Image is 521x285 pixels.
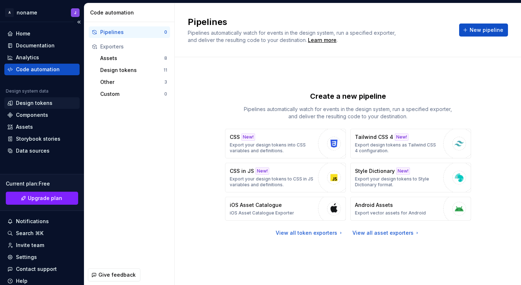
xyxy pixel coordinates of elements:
p: Create a new pipeline [310,91,386,101]
p: Android Assets [355,201,393,209]
div: Pipelines [100,29,164,36]
div: Home [16,30,30,37]
a: Analytics [4,52,80,63]
div: Settings [16,254,37,261]
div: Design system data [6,88,48,94]
div: J [74,10,76,16]
button: Search ⌘K [4,227,80,239]
p: Tailwind CSS 4 [355,133,393,141]
h2: Pipelines [188,16,450,28]
span: . [307,38,338,43]
div: noname [17,9,37,16]
p: Export vector assets for Android [355,210,426,216]
div: Other [100,78,164,86]
p: Style Dictionary [355,167,395,175]
div: A [5,8,14,17]
div: Code automation [90,9,171,16]
div: Current plan : Free [6,180,78,187]
p: Export design tokens as Tailwind CSS 4 configuration. [355,142,440,154]
a: Upgrade plan [6,192,78,205]
div: New! [396,167,410,175]
div: Contact support [16,265,57,273]
a: Home [4,28,80,39]
div: Exporters [100,43,167,50]
div: New! [241,133,255,141]
span: Upgrade plan [28,195,62,202]
button: Android AssetsExport vector assets for Android [350,197,471,221]
button: Collapse sidebar [74,17,84,27]
button: Pipelines0 [89,26,170,38]
div: 8 [164,55,167,61]
a: Components [4,109,80,121]
div: New! [395,133,408,141]
p: CSS in JS [230,167,254,175]
button: Give feedback [88,268,140,281]
button: Design tokens11 [97,64,170,76]
p: Export your design tokens to CSS in JS variables and definitions. [230,176,314,188]
div: Design tokens [100,67,164,74]
div: Assets [16,123,33,131]
a: Assets [4,121,80,133]
a: View all asset exporters [352,229,420,237]
div: Invite team [16,242,44,249]
div: 0 [164,29,167,35]
div: Help [16,277,27,285]
button: New pipeline [459,24,508,37]
a: Invite team [4,239,80,251]
p: CSS [230,133,240,141]
button: Tailwind CSS 4New!Export design tokens as Tailwind CSS 4 configuration. [350,129,471,158]
span: Give feedback [98,271,136,278]
div: Components [16,111,48,119]
button: AnonameJ [1,5,82,20]
a: Design tokens [4,97,80,109]
div: Search ⌘K [16,230,43,237]
div: 3 [164,79,167,85]
button: Notifications [4,216,80,227]
p: Export your design tokens into CSS variables and definitions. [230,142,314,154]
div: 11 [164,67,167,73]
button: Style DictionaryNew!Export your design tokens to Style Dictionary format. [350,163,471,192]
a: Storybook stories [4,133,80,145]
a: Settings [4,251,80,263]
div: 0 [164,91,167,97]
div: Assets [100,55,164,62]
button: Custom0 [97,88,170,100]
div: New! [255,167,269,175]
button: Contact support [4,263,80,275]
span: New pipeline [470,26,503,34]
p: iOS Asset Catalogue [230,201,282,209]
div: Code automation [16,66,60,73]
div: Analytics [16,54,39,61]
span: Pipelines automatically watch for events in the design system, run a specified exporter, and deli... [188,30,397,43]
div: Custom [100,90,164,98]
div: Data sources [16,147,50,154]
div: Documentation [16,42,55,49]
p: iOS Asset Catalogue Exporter [230,210,294,216]
div: Notifications [16,218,49,225]
a: Code automation [4,64,80,75]
a: Documentation [4,40,80,51]
button: Assets8 [97,52,170,64]
a: Data sources [4,145,80,157]
p: Export your design tokens to Style Dictionary format. [355,176,440,188]
div: Design tokens [16,99,52,107]
div: Storybook stories [16,135,60,142]
button: CSS in JSNew!Export your design tokens to CSS in JS variables and definitions. [225,163,346,192]
p: Pipelines automatically watch for events in the design system, run a specified exporter, and deli... [240,106,457,120]
a: View all token exporters [276,229,344,237]
button: iOS Asset CatalogueiOS Asset Catalogue Exporter [225,197,346,221]
a: Learn more [308,37,336,44]
button: Other3 [97,76,170,88]
button: CSSNew!Export your design tokens into CSS variables and definitions. [225,129,346,158]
